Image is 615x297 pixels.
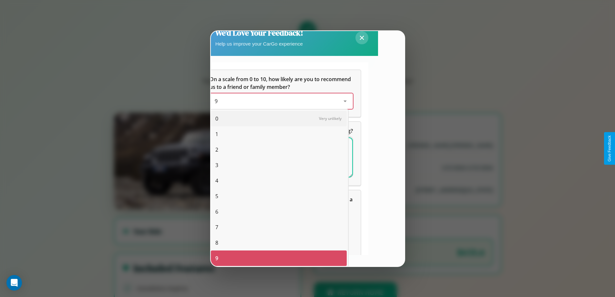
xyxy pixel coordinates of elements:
span: 7 [215,223,218,231]
span: 6 [215,208,218,216]
div: 1 [211,126,347,142]
span: Very unlikely [319,116,342,121]
span: 8 [215,239,218,247]
div: 2 [211,142,347,157]
div: On a scale from 0 to 10, how likely are you to recommend us to a friend or family member? [210,93,353,109]
div: 6 [211,204,347,219]
div: 4 [211,173,347,188]
div: 7 [211,219,347,235]
span: On a scale from 0 to 10, how likely are you to recommend us to a friend or family member? [210,76,352,90]
span: 5 [215,192,218,200]
div: 5 [211,188,347,204]
span: Which of the following features do you value the most in a vehicle? [210,196,354,211]
div: Give Feedback [607,135,612,162]
div: 0 [211,111,347,126]
p: Help us improve your CarGo experience [215,39,303,48]
span: What can we do to make your experience more satisfying? [210,127,353,134]
h5: On a scale from 0 to 10, how likely are you to recommend us to a friend or family member? [210,75,353,91]
div: 10 [211,266,347,281]
span: 3 [215,161,218,169]
div: 3 [211,157,347,173]
span: 9 [215,98,218,105]
span: 2 [215,146,218,154]
div: On a scale from 0 to 10, how likely are you to recommend us to a friend or family member? [202,70,361,117]
div: 8 [211,235,347,250]
span: 9 [215,254,218,262]
span: 0 [215,115,218,122]
span: 4 [215,177,218,185]
div: 9 [211,250,347,266]
h2: We'd Love Your Feedback! [215,27,303,38]
div: Open Intercom Messenger [6,275,22,291]
span: 1 [215,130,218,138]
